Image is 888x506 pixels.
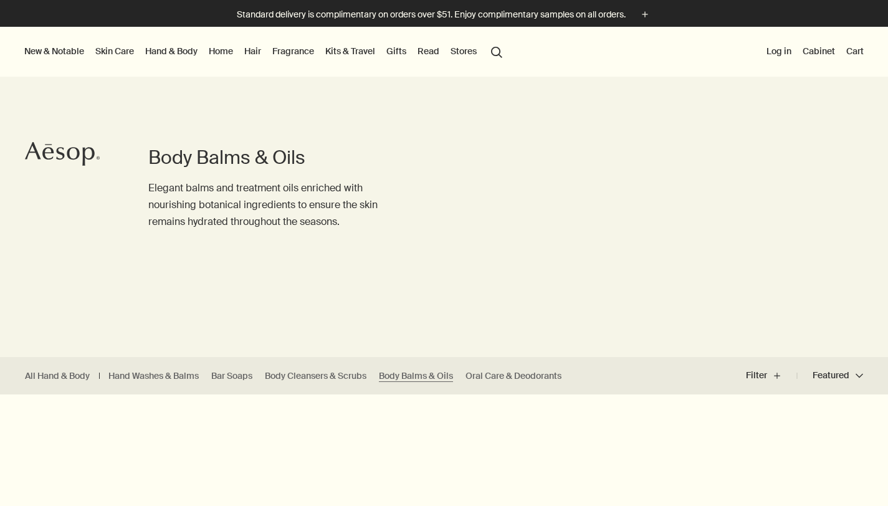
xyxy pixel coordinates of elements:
[379,370,453,382] a: Body Balms & Oils
[206,43,236,59] a: Home
[25,370,90,382] a: All Hand & Body
[22,138,103,173] a: Aesop
[237,7,652,22] button: Standard delivery is complimentary on orders over $51. Enjoy complimentary samples on all orders.
[764,27,866,77] nav: aanvullend
[844,43,866,59] button: Cart
[143,43,200,59] a: Hand & Body
[323,43,378,59] a: Kits & Travel
[485,39,508,63] button: Open zoeken
[270,43,317,59] a: Fragrance
[148,179,394,231] p: Elegant balms and treatment oils enriched with nourishing botanical ingredients to ensure the ski...
[148,145,394,170] h1: Body Balms & Oils
[309,408,378,419] div: Aromatic offering
[265,402,287,424] button: Save to cabinet
[800,43,838,59] a: Cabinet
[211,370,252,382] a: Bar Soaps
[25,141,100,166] svg: Aesop
[265,370,366,382] a: Body Cleansers & Scrubs
[764,43,794,59] button: Log in
[93,43,136,59] a: Skin Care
[237,8,626,21] p: Standard delivery is complimentary on orders over $51. Enjoy complimentary samples on all orders.
[22,43,87,59] button: New & Notable
[415,43,442,59] a: Read
[242,43,264,59] a: Hair
[858,402,881,424] button: Save to cabinet
[465,370,561,382] a: Oral Care & Deodorants
[108,370,199,382] a: Hand Washes & Balms
[22,27,508,77] nav: primair
[448,43,479,59] button: Stores
[384,43,409,59] a: Gifts
[797,361,863,391] button: Featured
[746,361,797,391] button: Filter
[561,402,584,424] button: Save to cabinet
